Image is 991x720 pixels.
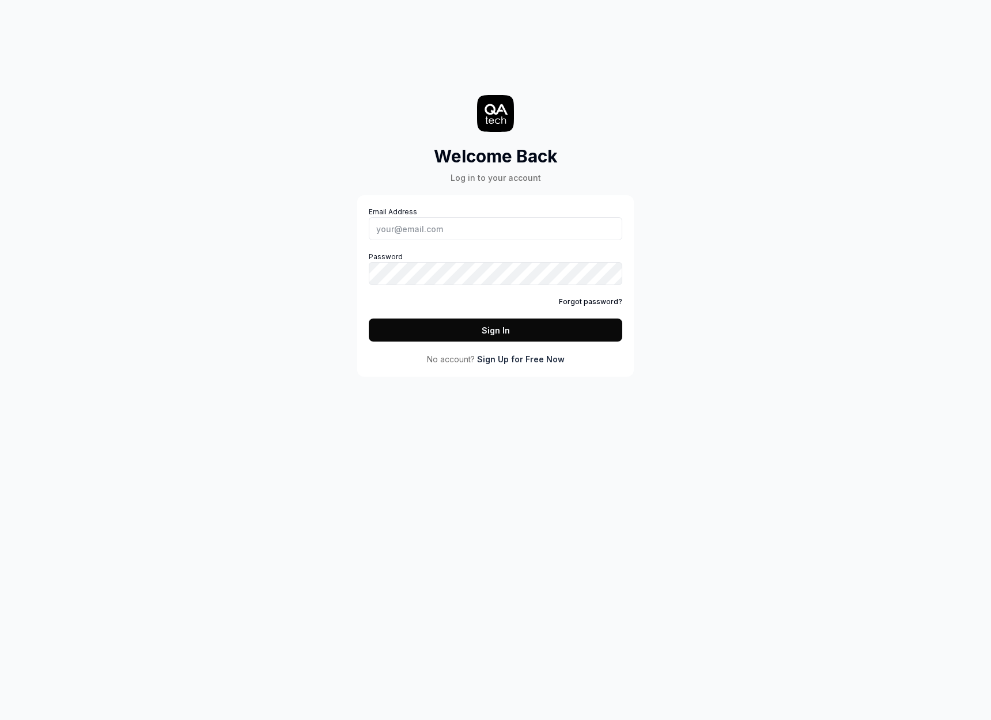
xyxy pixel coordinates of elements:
[477,353,565,365] a: Sign Up for Free Now
[369,319,622,342] button: Sign In
[369,262,622,285] input: Password
[369,217,622,240] input: Email Address
[559,297,622,307] a: Forgot password?
[369,207,622,240] label: Email Address
[427,353,475,365] span: No account?
[434,172,558,184] div: Log in to your account
[369,252,622,285] label: Password
[434,143,558,169] h2: Welcome Back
